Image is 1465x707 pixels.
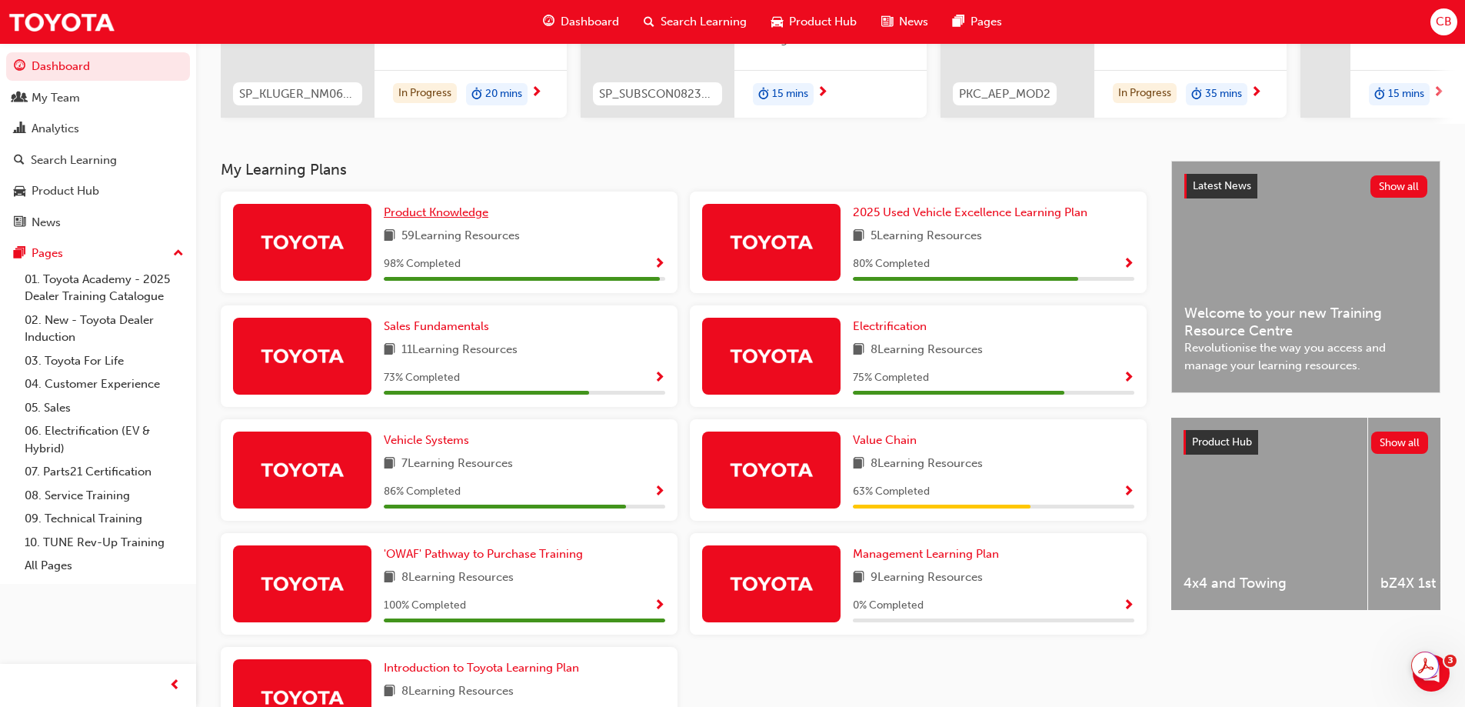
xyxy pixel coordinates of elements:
[771,12,783,32] span: car-icon
[531,86,542,100] span: next-icon
[1123,485,1134,499] span: Show Progress
[393,83,457,104] div: In Progress
[631,6,759,38] a: search-iconSearch Learning
[871,341,983,360] span: 8 Learning Resources
[14,247,25,261] span: pages-icon
[239,85,356,103] span: SP_KLUGER_NM0621_EL04
[384,597,466,615] span: 100 % Completed
[384,659,585,677] a: Introduction to Toyota Learning Plan
[853,369,929,387] span: 75 % Completed
[899,13,928,31] span: News
[1113,83,1177,104] div: In Progress
[654,485,665,499] span: Show Progress
[881,12,893,32] span: news-icon
[401,455,513,474] span: 7 Learning Resources
[384,455,395,474] span: book-icon
[14,60,25,74] span: guage-icon
[661,13,747,31] span: Search Learning
[6,239,190,268] button: Pages
[18,419,190,460] a: 06. Electrification (EV & Hybrid)
[1123,596,1134,615] button: Show Progress
[971,13,1002,31] span: Pages
[729,342,814,369] img: Trak
[853,319,927,333] span: Electrification
[1193,179,1251,192] span: Latest News
[853,547,999,561] span: Management Learning Plan
[18,268,190,308] a: 01. Toyota Academy - 2025 Dealer Training Catalogue
[959,85,1050,103] span: PKC_AEP_MOD2
[18,460,190,484] a: 07. Parts21 Certification
[260,570,345,597] img: Trak
[18,531,190,555] a: 10. TUNE Rev-Up Training
[401,682,514,702] span: 8 Learning Resources
[644,12,654,32] span: search-icon
[1123,255,1134,274] button: Show Progress
[32,245,63,262] div: Pages
[6,146,190,175] a: Search Learning
[18,484,190,508] a: 08. Service Training
[6,49,190,239] button: DashboardMy TeamAnalyticsSearch LearningProduct HubNews
[853,341,864,360] span: book-icon
[14,154,25,168] span: search-icon
[384,432,475,449] a: Vehicle Systems
[1250,86,1262,100] span: next-icon
[1430,8,1457,35] button: CB
[729,456,814,483] img: Trak
[1374,85,1385,105] span: duration-icon
[531,6,631,38] a: guage-iconDashboard
[6,177,190,205] a: Product Hub
[173,244,184,264] span: up-icon
[384,569,395,588] span: book-icon
[1192,435,1252,449] span: Product Hub
[31,152,117,169] div: Search Learning
[401,569,514,588] span: 8 Learning Resources
[384,205,488,219] span: Product Knowledge
[384,682,395,702] span: book-icon
[485,85,522,103] span: 20 mins
[8,5,115,39] img: Trak
[1123,372,1134,385] span: Show Progress
[654,258,665,272] span: Show Progress
[853,205,1087,219] span: 2025 Used Vehicle Excellence Learning Plan
[654,482,665,502] button: Show Progress
[654,599,665,613] span: Show Progress
[18,349,190,373] a: 03. Toyota For Life
[853,432,923,449] a: Value Chain
[561,13,619,31] span: Dashboard
[1171,161,1440,393] a: Latest NewsShow allWelcome to your new Training Resource CentreRevolutionise the way you access a...
[1171,418,1367,610] a: 4x4 and Towing
[871,455,983,474] span: 8 Learning Resources
[384,483,461,501] span: 86 % Completed
[1436,13,1452,31] span: CB
[1205,85,1242,103] span: 35 mins
[1123,369,1134,388] button: Show Progress
[853,569,864,588] span: book-icon
[758,85,769,105] span: duration-icon
[384,255,461,273] span: 98 % Completed
[1184,305,1427,339] span: Welcome to your new Training Resource Centre
[14,216,25,230] span: news-icon
[1370,175,1428,198] button: Show all
[853,483,930,501] span: 63 % Completed
[401,227,520,246] span: 59 Learning Resources
[1184,575,1355,592] span: 4x4 and Towing
[32,214,61,232] div: News
[221,161,1147,178] h3: My Learning Plans
[384,204,494,222] a: Product Knowledge
[18,507,190,531] a: 09. Technical Training
[1184,174,1427,198] a: Latest NewsShow all
[1191,85,1202,105] span: duration-icon
[384,545,589,563] a: 'OWAF' Pathway to Purchase Training
[384,227,395,246] span: book-icon
[384,547,583,561] span: 'OWAF' Pathway to Purchase Training
[14,122,25,136] span: chart-icon
[1123,258,1134,272] span: Show Progress
[384,661,579,675] span: Introduction to Toyota Learning Plan
[871,569,983,588] span: 9 Learning Resources
[853,597,924,615] span: 0 % Completed
[853,545,1005,563] a: Management Learning Plan
[6,208,190,237] a: News
[654,596,665,615] button: Show Progress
